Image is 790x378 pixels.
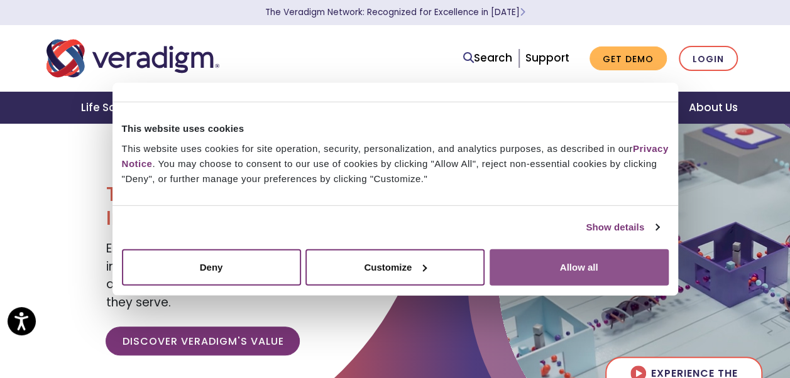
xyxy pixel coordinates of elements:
span: Learn More [520,6,525,18]
button: Allow all [490,249,669,285]
h1: Transforming Health, Insightfully® [106,182,385,230]
a: Show details [586,220,659,235]
a: Get Demo [590,46,667,71]
div: This website uses cookies for site operation, security, personalization, and analytics purposes, ... [122,141,669,186]
a: The Veradigm Network: Recognized for Excellence in [DATE]Learn More [265,6,525,18]
a: About Us [673,92,752,124]
button: Deny [122,249,301,285]
a: Login [679,46,738,72]
img: Veradigm logo [47,38,219,79]
a: Discover Veradigm's Value [106,327,300,355]
a: Life Sciences [66,92,170,124]
a: Search [463,50,512,67]
span: Empowering our clients with trusted data, insights, and solutions to help reduce costs and improv... [106,240,382,311]
button: Customize [305,249,485,285]
a: Support [525,50,569,65]
a: Privacy Notice [122,143,669,168]
div: This website uses cookies [122,121,669,136]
